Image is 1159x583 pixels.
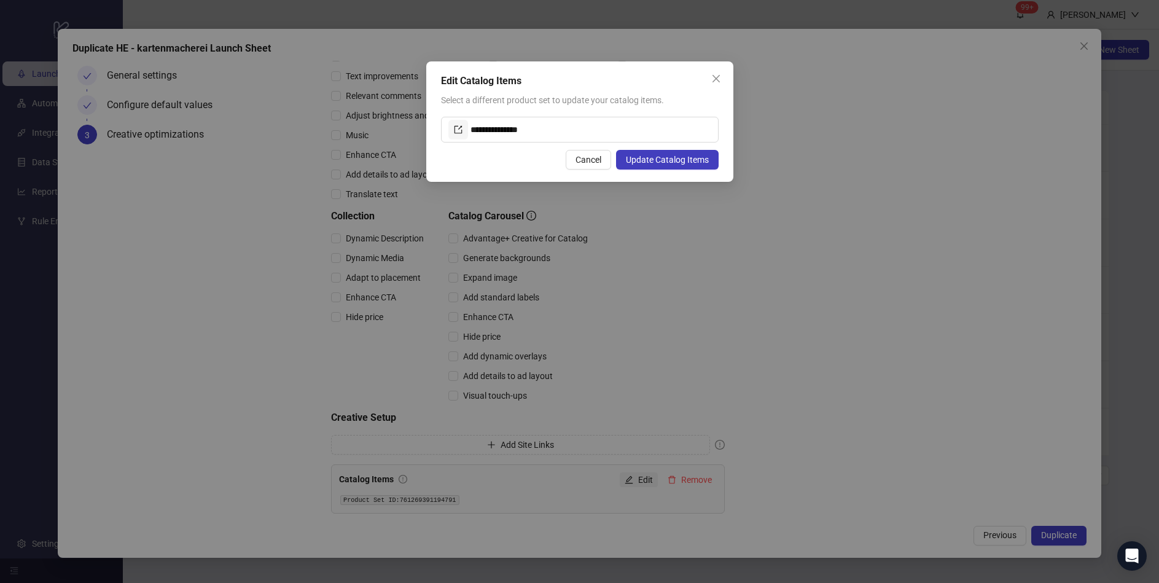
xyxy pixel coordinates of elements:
[454,125,462,134] span: export
[711,74,721,84] span: close
[576,155,601,165] span: Cancel
[706,69,726,88] button: Close
[626,155,709,165] span: Update Catalog Items
[441,95,664,105] span: Select a different product set to update your catalog items.
[566,150,611,170] button: Cancel
[441,74,719,88] div: Edit Catalog Items
[616,150,719,170] button: Update Catalog Items
[1117,541,1147,571] div: Open Intercom Messenger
